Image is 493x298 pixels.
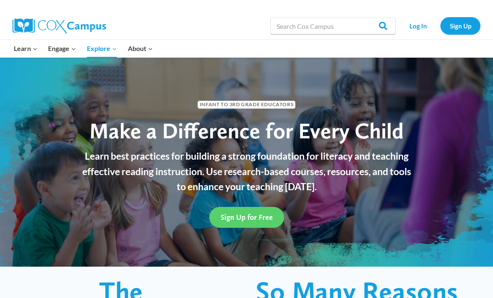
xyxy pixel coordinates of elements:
[209,207,284,227] a: Sign Up for Free
[400,17,480,34] nav: Secondary Navigation
[440,17,480,34] a: Sign Up
[400,17,436,34] a: Log In
[128,43,153,54] span: About
[14,43,38,54] span: Learn
[13,18,106,33] img: Cox Campus
[198,101,295,109] span: Infant to 3rd Grade Educators
[87,43,117,54] span: Explore
[77,148,416,194] p: Learn best practices for building a strong foundation for literacy and teaching effective reading...
[221,213,273,222] span: Sign Up for Free
[89,117,404,144] span: Make a Difference for Every Child
[48,43,76,54] span: Engage
[8,40,158,57] nav: Primary Navigation
[270,18,396,34] input: Search Cox Campus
